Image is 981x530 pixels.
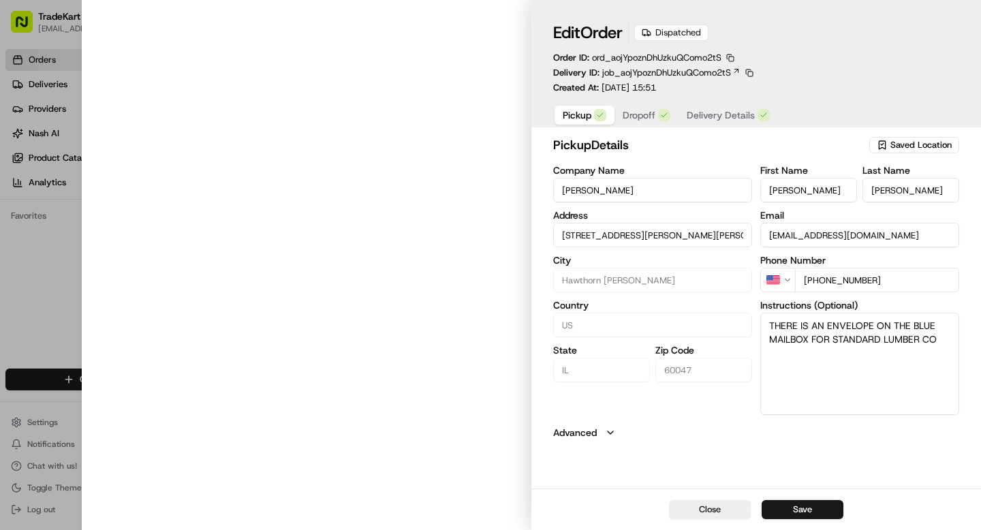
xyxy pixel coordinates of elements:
span: Pickup [563,108,591,122]
button: Saved Location [869,136,959,155]
label: Email [760,211,959,220]
span: Pylon [136,338,165,348]
span: • [113,211,118,222]
span: [PERSON_NAME] [PERSON_NAME] [42,248,181,259]
h1: Edit [553,22,623,44]
input: Enter phone number [795,268,959,292]
a: 📗Knowledge Base [8,299,110,324]
label: Country [553,300,752,310]
button: See all [211,174,248,191]
input: Enter last name [862,178,959,202]
textarea: THERE IS AN ENVELOPE ON THE BLUE MAILBOX FOR STANDARD LUMBER CO [760,313,959,415]
p: Created At: [553,82,656,94]
span: [DATE] 15:51 [602,82,656,93]
label: First Name [760,166,857,175]
input: Enter state [553,358,650,382]
input: Enter country [553,313,752,337]
div: Delivery ID: [553,67,756,79]
div: Past conversations [14,177,87,188]
span: ord_aojYpoznDhUzkuQComo2tS [592,52,721,63]
img: Grace Nketiah [14,198,35,220]
input: Enter company name [553,178,752,202]
a: Powered byPylon [96,337,165,348]
span: [DATE] [121,211,149,222]
h2: pickup Details [553,136,867,155]
div: Start new chat [61,130,223,144]
img: Nash [14,14,41,41]
img: 1736555255976-a54dd68f-1ca7-489b-9aae-adbdc363a1c4 [27,212,38,223]
img: 1736555255976-a54dd68f-1ca7-489b-9aae-adbdc363a1c4 [14,130,38,155]
input: Enter zip code [655,358,752,382]
span: API Documentation [129,305,219,318]
p: Welcome 👋 [14,54,248,76]
label: Instructions (Optional) [760,300,959,310]
label: Company Name [553,166,752,175]
button: Advanced [553,426,959,439]
span: Saved Location [890,139,952,151]
input: Enter first name [760,178,857,202]
span: [DATE] [191,248,219,259]
label: State [553,345,650,355]
label: Phone Number [760,255,959,265]
div: Dispatched [634,25,708,41]
label: City [553,255,752,265]
span: [PERSON_NAME] [42,211,110,222]
p: Order ID: [553,52,721,64]
a: job_aojYpoznDhUzkuQComo2tS [602,67,741,79]
img: Shah Alam [14,235,35,257]
div: 📗 [14,306,25,317]
img: 4920774857489_3d7f54699973ba98c624_72.jpg [29,130,53,155]
input: Clear [35,88,225,102]
span: Dropoff [623,108,655,122]
input: 106 Roman Ln, Hawthorn Woods, IL 60047, USA [553,223,752,247]
div: We're available if you need us! [61,144,187,155]
a: 💻API Documentation [110,299,224,324]
div: 💻 [115,306,126,317]
button: Start new chat [232,134,248,151]
span: Knowledge Base [27,305,104,318]
input: Enter city [553,268,752,292]
label: Advanced [553,426,597,439]
span: Order [580,22,623,44]
label: Last Name [862,166,959,175]
button: Close [669,500,751,519]
label: Zip Code [655,345,752,355]
input: Enter email [760,223,959,247]
span: • [183,248,188,259]
label: Address [553,211,752,220]
button: Save [762,500,843,519]
span: Delivery Details [687,108,755,122]
span: job_aojYpoznDhUzkuQComo2tS [602,67,731,79]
